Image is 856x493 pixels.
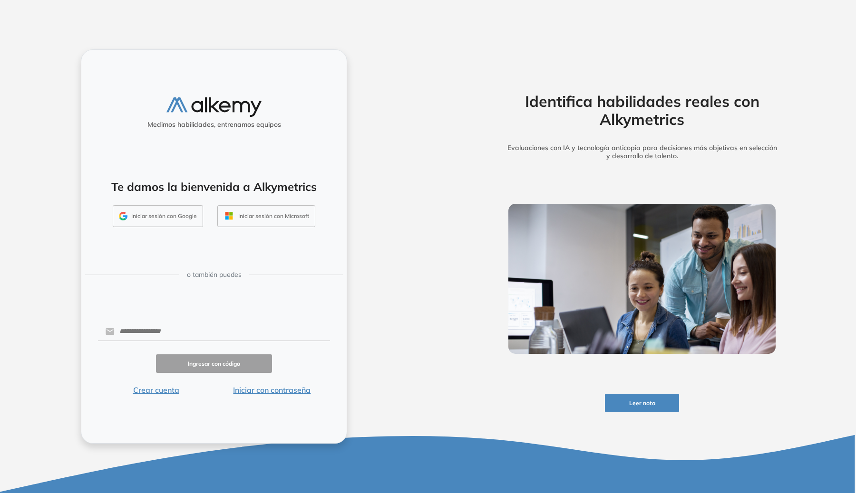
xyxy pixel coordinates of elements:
button: Ingresar con código [156,354,272,373]
img: GMAIL_ICON [119,212,127,220]
button: Leer nota [605,394,679,412]
span: o también puedes [187,270,242,280]
img: OUTLOOK_ICON [224,210,234,221]
button: Crear cuenta [98,384,214,396]
h5: Evaluaciones con IA y tecnología anticopia para decisiones más objetivas en selección y desarroll... [494,144,790,160]
button: Iniciar sesión con Microsoft [217,205,315,227]
h2: Identifica habilidades reales con Alkymetrics [494,92,790,129]
button: Iniciar con contraseña [214,384,330,396]
h4: Te damos la bienvenida a Alkymetrics [94,180,334,194]
img: logo-alkemy [166,97,262,117]
h5: Medimos habilidades, entrenamos equipos [85,121,343,129]
button: Iniciar sesión con Google [113,205,203,227]
iframe: Chat Widget [808,447,856,493]
img: img-more-info [508,204,776,354]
